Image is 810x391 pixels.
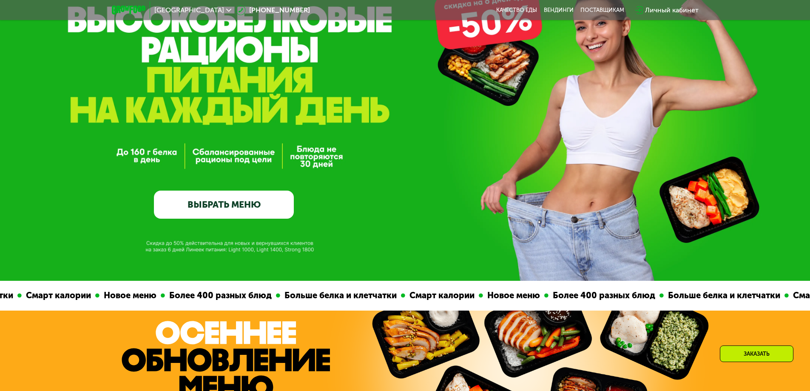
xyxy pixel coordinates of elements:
div: Больше белка и клетчатки [279,289,400,302]
div: Более 400 разных блюд [164,289,275,302]
span: [GEOGRAPHIC_DATA] [154,7,224,14]
div: Больше белка и клетчатки [663,289,784,302]
div: поставщикам [580,7,624,14]
div: Смарт калории [21,289,94,302]
div: Новое меню [99,289,160,302]
div: Заказать [720,345,793,362]
a: Вендинги [544,7,574,14]
div: Личный кабинет [645,5,699,15]
div: Новое меню [482,289,543,302]
div: Более 400 разных блюд [548,289,659,302]
a: [PHONE_NUMBER] [236,5,310,15]
a: ВЫБРАТЬ МЕНЮ [154,191,294,219]
a: Качество еды [496,7,537,14]
div: Смарт калории [404,289,478,302]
